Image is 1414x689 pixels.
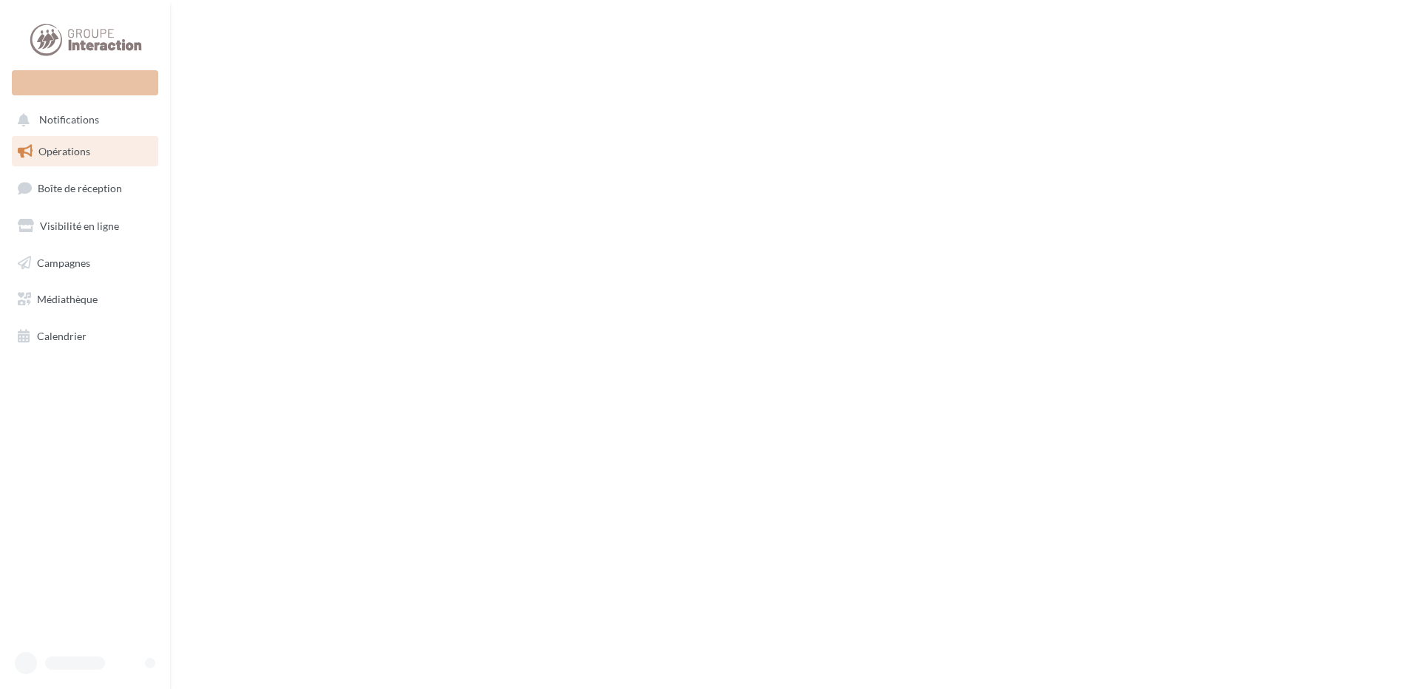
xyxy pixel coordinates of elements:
[9,321,161,352] a: Calendrier
[9,136,161,167] a: Opérations
[38,182,122,194] span: Boîte de réception
[9,248,161,279] a: Campagnes
[9,211,161,242] a: Visibilité en ligne
[37,293,98,305] span: Médiathèque
[37,330,87,342] span: Calendrier
[12,70,158,95] div: Nouvelle campagne
[39,114,99,126] span: Notifications
[37,256,90,268] span: Campagnes
[40,220,119,232] span: Visibilité en ligne
[9,284,161,315] a: Médiathèque
[9,172,161,204] a: Boîte de réception
[38,145,90,157] span: Opérations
